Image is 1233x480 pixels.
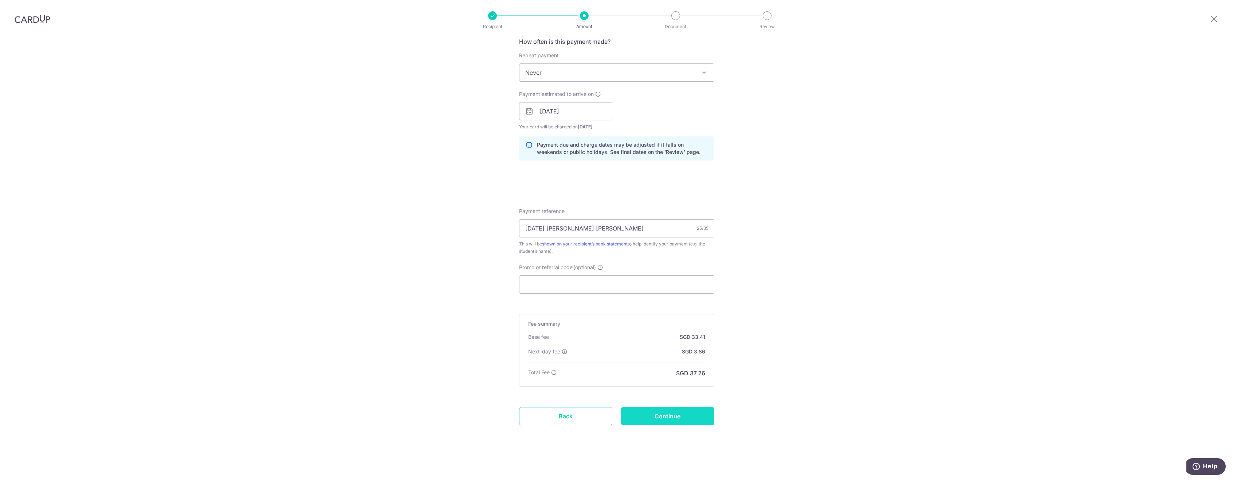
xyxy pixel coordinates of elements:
p: Amount [557,23,611,30]
p: Total Fee [528,369,550,376]
p: Recipient [466,23,519,30]
p: Base fee [528,333,549,341]
img: CardUp [15,15,50,23]
label: Repeat payment [519,52,559,59]
div: 25/35 [697,225,708,232]
p: Review [740,23,794,30]
span: Payment estimated to arrive on [519,90,594,98]
span: (optional) [573,264,596,271]
span: Your card will be charged on [519,123,612,131]
input: Continue [621,407,714,425]
h5: How often is this payment made? [519,37,714,46]
a: shown on your recipient’s bank statement [542,241,628,247]
input: DD / MM / YYYY [519,102,612,120]
span: Never [519,64,714,81]
p: SGD 33.41 [680,333,705,341]
span: Payment reference [519,208,565,215]
span: [DATE] [578,124,593,129]
p: Payment due and charge dates may be adjusted if it falls on weekends or public holidays. See fina... [537,141,708,156]
span: Never [519,63,714,82]
p: Document [649,23,703,30]
h5: Fee summary [528,320,705,328]
span: Promo or referral code [519,264,573,271]
a: Back [519,407,612,425]
iframe: Opens a widget where you can find more information [1186,458,1226,476]
p: SGD 37.26 [676,369,705,378]
p: SGD 3.86 [682,348,705,355]
p: Next-day fee [528,348,560,355]
div: This will be to help identify your payment (e.g. the student’s name). [519,240,714,255]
